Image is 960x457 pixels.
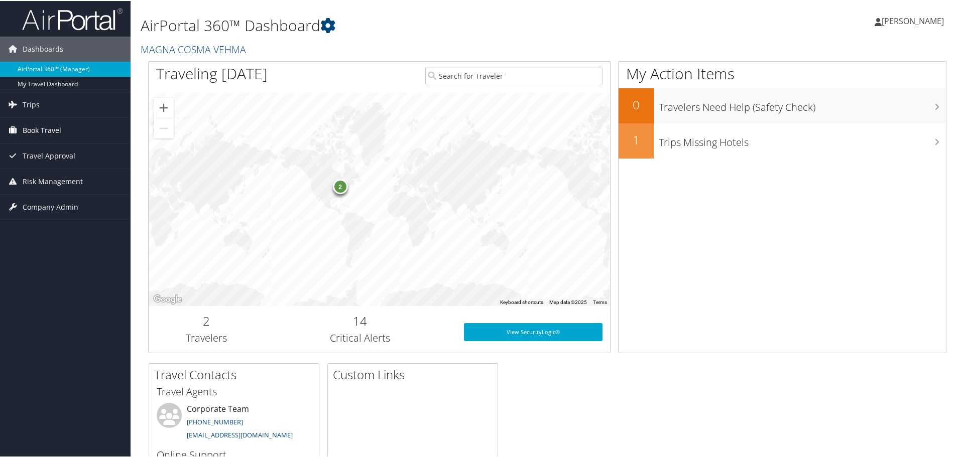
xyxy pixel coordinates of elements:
[882,15,944,26] span: [PERSON_NAME]
[23,168,83,193] span: Risk Management
[659,94,946,113] h3: Travelers Need Help (Safety Check)
[23,117,61,142] span: Book Travel
[156,312,257,329] h2: 2
[593,298,607,304] a: Terms (opens in new tab)
[152,402,316,443] li: Corporate Team
[154,97,174,117] button: Zoom in
[141,14,683,35] h1: AirPortal 360™ Dashboard
[157,384,311,398] h3: Travel Agents
[619,95,654,112] h2: 0
[272,312,449,329] h2: 14
[425,66,603,84] input: Search for Traveler
[619,62,946,83] h1: My Action Items
[464,322,603,340] a: View SecurityLogic®
[333,365,498,382] h2: Custom Links
[23,194,78,219] span: Company Admin
[619,122,946,158] a: 1Trips Missing Hotels
[272,330,449,344] h3: Critical Alerts
[156,62,268,83] h1: Traveling [DATE]
[154,365,319,382] h2: Travel Contacts
[156,330,257,344] h3: Travelers
[500,298,543,305] button: Keyboard shortcuts
[151,292,184,305] a: Open this area in Google Maps (opens a new window)
[549,298,587,304] span: Map data ©2025
[23,142,75,168] span: Travel Approval
[154,117,174,137] button: Zoom out
[22,7,123,30] img: airportal-logo.png
[141,42,249,55] a: MAGNA COSMA VEHMA
[619,87,946,122] a: 0Travelers Need Help (Safety Check)
[187,429,293,438] a: [EMAIL_ADDRESS][DOMAIN_NAME]
[875,5,954,35] a: [PERSON_NAME]
[619,130,654,147] h2: 1
[332,179,347,194] div: 2
[23,91,40,116] span: Trips
[187,416,243,425] a: [PHONE_NUMBER]
[151,292,184,305] img: Google
[659,129,946,148] h3: Trips Missing Hotels
[23,36,63,61] span: Dashboards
